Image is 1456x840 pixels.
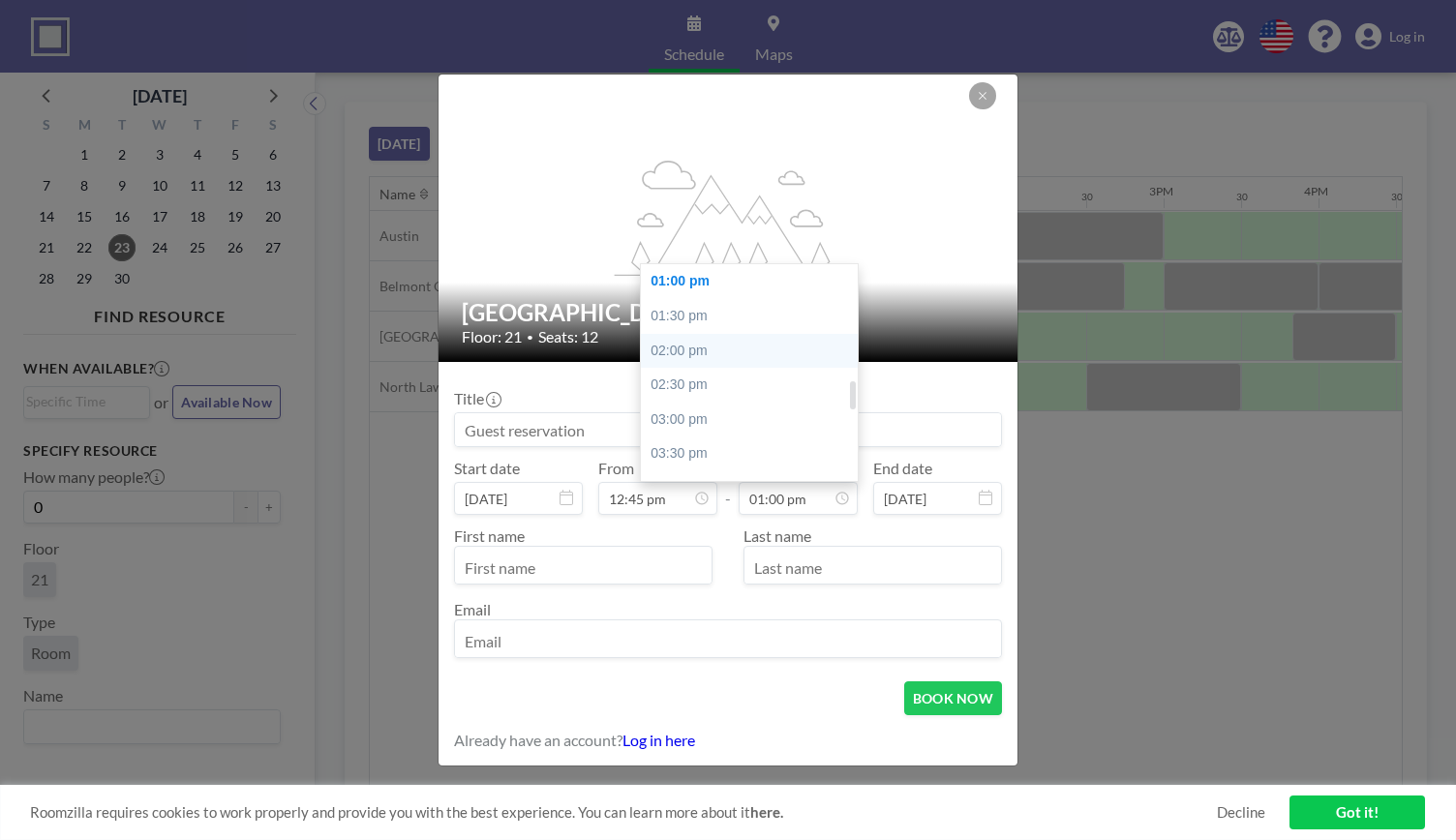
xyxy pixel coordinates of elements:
label: End date [873,459,932,478]
h2: [GEOGRAPHIC_DATA] [462,298,996,327]
div: 03:00 pm [641,403,867,437]
a: Got it! [1289,795,1425,829]
label: Last name [743,526,811,545]
span: Roomzilla requires cookies to work properly and provide you with the best experience. You can lea... [30,803,1217,822]
div: 02:30 pm [641,368,867,403]
input: Last name [744,551,1001,584]
label: Title [454,389,500,408]
span: • [527,330,533,345]
input: Email [455,624,1001,657]
a: Log in here [622,731,695,749]
span: Floor: 21 [462,327,522,346]
button: BOOK NOW [904,681,1002,715]
label: First name [454,526,525,545]
div: 03:30 pm [641,436,867,471]
span: Seats: 12 [538,327,598,346]
div: 01:00 pm [641,264,867,299]
div: 02:00 pm [641,334,867,369]
a: Decline [1217,803,1265,822]
span: Already have an account? [454,731,622,750]
div: 04:00 pm [641,471,867,506]
input: First name [455,551,712,584]
label: Email [454,600,491,618]
label: From [598,459,634,478]
span: - [725,465,731,508]
label: Start date [454,459,520,478]
a: here. [750,803,783,821]
div: 01:30 pm [641,299,867,334]
input: Guest reservation [455,413,1001,446]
